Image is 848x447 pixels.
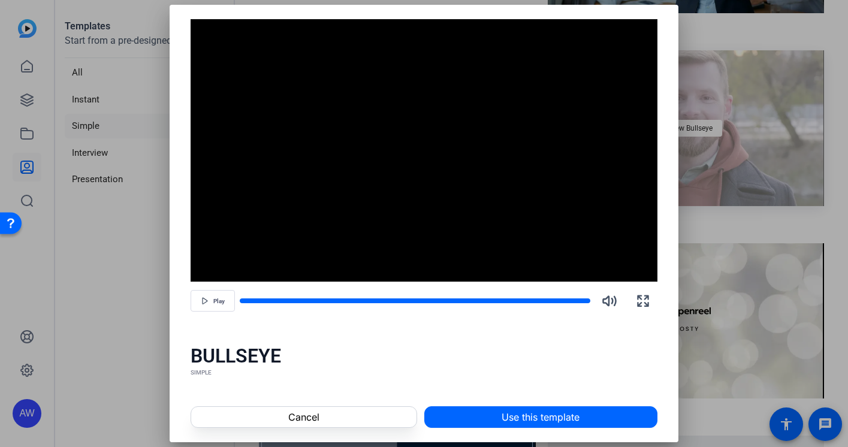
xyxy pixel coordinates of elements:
[629,286,657,315] button: Fullscreen
[424,406,657,428] button: Use this template
[213,298,225,305] span: Play
[191,344,657,368] div: BULLSEYE
[191,19,657,282] div: Video Player
[191,406,417,428] button: Cancel
[191,368,657,377] div: SIMPLE
[595,286,624,315] button: Mute
[288,410,319,424] span: Cancel
[502,410,580,424] span: Use this template
[191,290,235,312] button: Play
